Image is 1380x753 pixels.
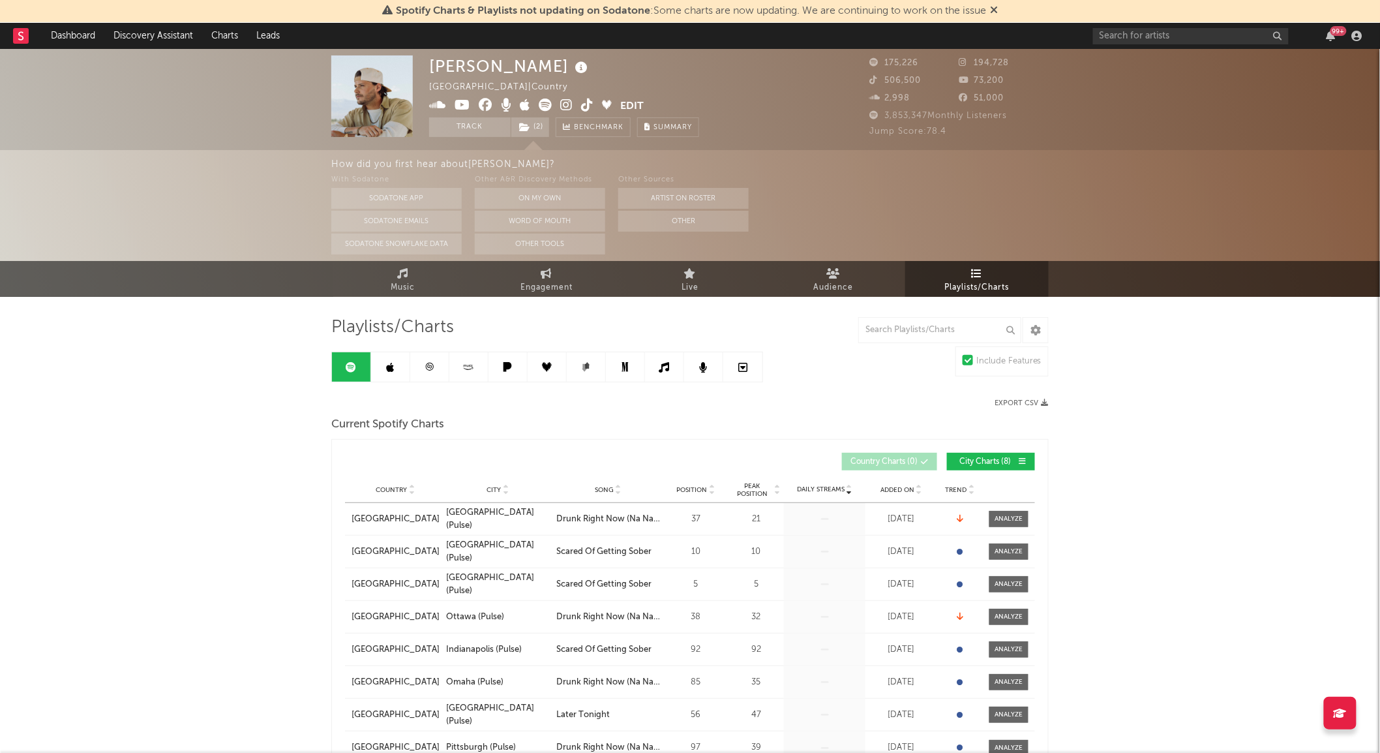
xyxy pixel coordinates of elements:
[667,513,725,526] div: 37
[667,611,725,624] div: 38
[42,23,104,49] a: Dashboard
[869,76,921,85] span: 506,500
[955,458,1015,466] span: City Charts ( 8 )
[858,317,1021,343] input: Search Playlists/Charts
[667,643,725,656] div: 92
[797,485,845,495] span: Daily Streams
[331,261,475,297] a: Music
[595,486,614,494] span: Song
[732,482,773,498] span: Peak Position
[620,99,644,115] button: Edit
[331,157,1380,172] div: How did you first hear about [PERSON_NAME] ?
[869,513,934,526] div: [DATE]
[618,188,749,209] button: Artist on Roster
[446,702,550,728] a: [GEOGRAPHIC_DATA] (Pulse)
[446,643,522,656] div: Indianapolis (Pulse)
[331,188,462,209] button: Sodatone App
[487,486,502,494] span: City
[446,676,503,689] div: Omaha (Pulse)
[446,539,550,564] div: [GEOGRAPHIC_DATA] (Pulse)
[446,676,550,689] a: Omaha (Pulse)
[869,59,918,67] span: 175,226
[653,124,692,131] span: Summary
[869,676,934,689] div: [DATE]
[352,676,440,689] a: [GEOGRAPHIC_DATA]
[556,578,652,591] div: Scared Of Getting Sober
[1327,31,1336,41] button: 99+
[990,6,998,16] span: Dismiss
[1093,28,1289,44] input: Search for artists
[869,127,946,136] span: Jump Score: 78.4
[905,261,1049,297] a: Playlists/Charts
[995,399,1049,407] button: Export CSV
[842,453,937,470] button: Country Charts(0)
[618,211,749,232] button: Other
[959,59,1010,67] span: 194,728
[475,261,618,297] a: Engagement
[880,486,914,494] span: Added On
[556,513,660,526] a: Drunk Right Now (Na Na Na) with [PERSON_NAME]
[391,280,415,296] span: Music
[429,117,511,137] button: Track
[331,320,454,335] span: Playlists/Charts
[959,76,1004,85] span: 73,200
[446,572,550,597] a: [GEOGRAPHIC_DATA] (Pulse)
[869,611,934,624] div: [DATE]
[352,611,440,624] a: [GEOGRAPHIC_DATA]
[331,172,462,188] div: With Sodatone
[475,172,605,188] div: Other A&R Discovery Methods
[667,709,725,722] div: 56
[352,513,440,526] div: [GEOGRAPHIC_DATA]
[732,643,781,656] div: 92
[202,23,247,49] a: Charts
[732,709,781,722] div: 47
[945,280,1010,296] span: Playlists/Charts
[429,80,582,95] div: [GEOGRAPHIC_DATA] | Country
[352,709,440,722] a: [GEOGRAPHIC_DATA]
[556,709,660,722] a: Later Tonight
[556,117,631,137] a: Benchmark
[446,611,504,624] div: Ottawa (Pulse)
[976,354,1042,369] div: Include Features
[667,676,725,689] div: 85
[511,117,549,137] button: (2)
[682,280,698,296] span: Live
[520,280,573,296] span: Engagement
[446,506,550,532] a: [GEOGRAPHIC_DATA] (Pulse)
[574,120,623,136] span: Benchmark
[429,55,591,77] div: [PERSON_NAME]
[475,188,605,209] button: On My Own
[352,643,440,656] a: [GEOGRAPHIC_DATA]
[396,6,650,16] span: Spotify Charts & Playlists not updating on Sodatone
[667,578,725,591] div: 5
[556,709,610,722] div: Later Tonight
[869,94,910,102] span: 2,998
[762,261,905,297] a: Audience
[556,611,660,624] a: Drunk Right Now (Na Na Na) with [PERSON_NAME]
[352,578,440,591] a: [GEOGRAPHIC_DATA]
[475,211,605,232] button: Word Of Mouth
[732,513,781,526] div: 21
[869,112,1007,120] span: 3,853,347 Monthly Listeners
[618,261,762,297] a: Live
[814,280,854,296] span: Audience
[1330,26,1347,36] div: 99 +
[556,643,660,656] a: Scared Of Getting Sober
[556,643,652,656] div: Scared Of Getting Sober
[946,486,967,494] span: Trend
[732,676,781,689] div: 35
[637,117,699,137] button: Summary
[618,172,749,188] div: Other Sources
[556,676,660,689] a: Drunk Right Now (Na Na Na) with [PERSON_NAME]
[475,234,605,254] button: Other Tools
[376,486,408,494] span: Country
